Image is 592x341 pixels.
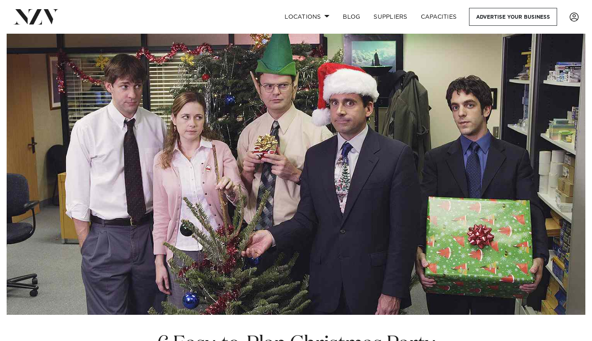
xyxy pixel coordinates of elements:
a: BLOG [336,8,367,26]
a: Capacities [414,8,464,26]
img: 6 Easy-to-Plan Christmas Party Ideas for Small Businesses [7,34,585,315]
a: Advertise your business [469,8,557,26]
a: Locations [278,8,336,26]
img: nzv-logo.png [13,9,59,24]
a: SUPPLIERS [367,8,414,26]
